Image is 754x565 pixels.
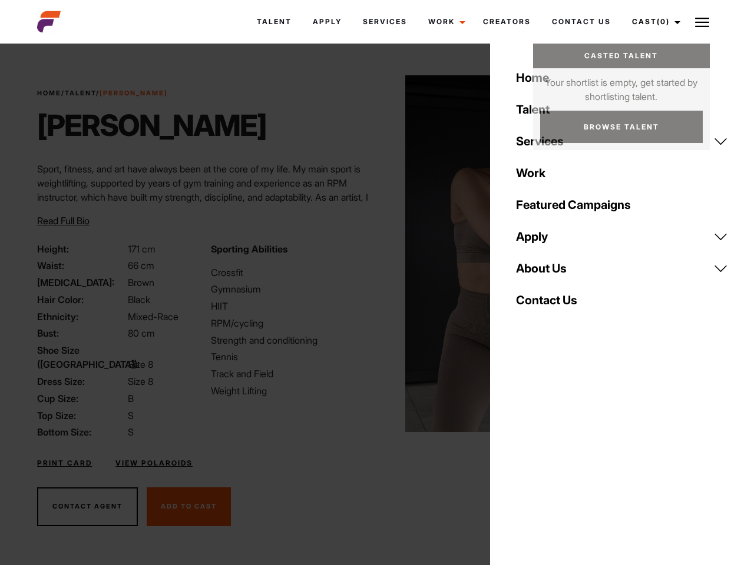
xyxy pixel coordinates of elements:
[128,311,178,323] span: Mixed-Race
[509,157,735,189] a: Work
[211,384,370,398] li: Weight Lifting
[509,62,735,94] a: Home
[128,375,153,387] span: Size 8
[540,111,703,143] a: Browse Talent
[37,258,125,272] span: Waist:
[211,350,370,364] li: Tennis
[128,410,134,421] span: S
[128,294,150,305] span: Black
[37,10,61,34] img: cropped-aefm-brand-fav-22-square.png
[37,391,125,406] span: Cup Size:
[37,108,266,143] h1: [PERSON_NAME]
[128,358,153,370] span: Size 8
[418,6,472,38] a: Work
[211,367,370,381] li: Track and Field
[128,277,154,288] span: Brown
[37,374,125,388] span: Dress Size:
[211,282,370,296] li: Gymnasium
[161,502,217,510] span: Add To Cast
[37,487,138,526] button: Contact Agent
[533,68,710,104] p: Your shortlist is empty, get started by shortlisting talent.
[128,260,154,271] span: 66 cm
[533,44,710,68] a: Casted Talent
[128,243,156,255] span: 171 cm
[37,88,168,98] span: / /
[246,6,302,38] a: Talent
[37,310,125,324] span: Ethnicity:
[211,333,370,347] li: Strength and conditioning
[37,215,90,227] span: Read Full Bio
[211,299,370,313] li: HIIT
[211,243,287,255] strong: Sporting Abilities
[509,189,735,221] a: Featured Campaigns
[37,275,125,290] span: [MEDICAL_DATA]:
[37,214,90,228] button: Read Full Bio
[37,343,125,371] span: Shoe Size ([GEOGRAPHIC_DATA]):
[657,17,670,26] span: (0)
[541,6,621,38] a: Contact Us
[37,89,61,97] a: Home
[128,426,134,438] span: S
[621,6,687,38] a: Cast(0)
[37,425,125,439] span: Bottom Size:
[128,327,155,339] span: 80 cm
[509,252,735,284] a: About Us
[302,6,352,38] a: Apply
[128,393,134,404] span: B
[100,89,168,97] strong: [PERSON_NAME]
[509,221,735,252] a: Apply
[37,162,370,232] p: Sport, fitness, and art have always been at the core of my life. My main sport is weightlifting, ...
[65,89,96,97] a: Talent
[509,284,735,316] a: Contact Us
[352,6,418,38] a: Services
[147,487,231,526] button: Add To Cast
[37,458,92,468] a: Print Card
[695,15,709,29] img: Burger icon
[509,125,735,157] a: Services
[509,94,735,125] a: Talent
[37,326,125,340] span: Bust:
[37,293,125,307] span: Hair Color:
[472,6,541,38] a: Creators
[211,316,370,330] li: RPM/cycling
[37,408,125,423] span: Top Size:
[211,265,370,280] li: Crossfit
[37,242,125,256] span: Height:
[115,458,193,468] a: View Polaroids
